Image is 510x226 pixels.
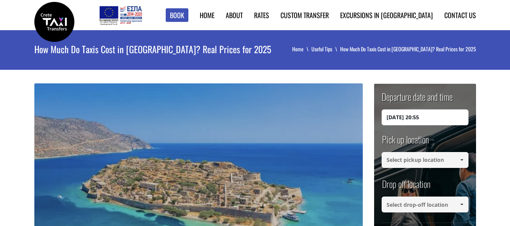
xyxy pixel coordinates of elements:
[311,45,340,53] a: Useful Tips
[34,17,74,25] a: Crete Taxi Transfers | How Much Do Taxis Cost in Crete? Real Prices for 2025
[340,10,433,20] a: Excursions in [GEOGRAPHIC_DATA]
[98,4,143,26] img: e-bannersEUERDF180X90.jpg
[340,45,476,53] li: How Much Do Taxis Cost in [GEOGRAPHIC_DATA]? Real Prices for 2025
[382,197,468,212] input: Select drop-off location
[455,197,468,212] a: Show All Items
[292,45,311,53] a: Home
[455,152,468,168] a: Show All Items
[226,10,243,20] a: About
[382,90,453,109] label: Departure date and time
[382,177,430,197] label: Drop off location
[254,10,269,20] a: Rates
[200,10,214,20] a: Home
[166,8,188,22] a: Book
[382,133,429,152] label: Pick up location
[280,10,329,20] a: Custom Transfer
[34,2,74,42] img: Crete Taxi Transfers | How Much Do Taxis Cost in Crete? Real Prices for 2025
[382,152,468,168] input: Select pickup location
[444,10,476,20] a: Contact us
[34,30,283,68] h1: How Much Do Taxis Cost in [GEOGRAPHIC_DATA]? Real Prices for 2025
